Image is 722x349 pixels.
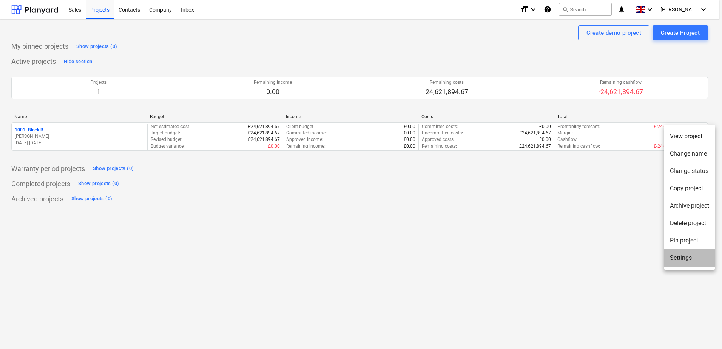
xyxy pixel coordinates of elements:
li: Pin project [664,232,715,249]
li: Settings [664,249,715,267]
li: Archive project [664,197,715,215]
li: Change status [664,162,715,180]
li: Delete project [664,215,715,232]
li: Copy project [664,180,715,197]
iframe: Chat Widget [684,313,722,349]
li: Change name [664,145,715,162]
li: View project [664,128,715,145]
